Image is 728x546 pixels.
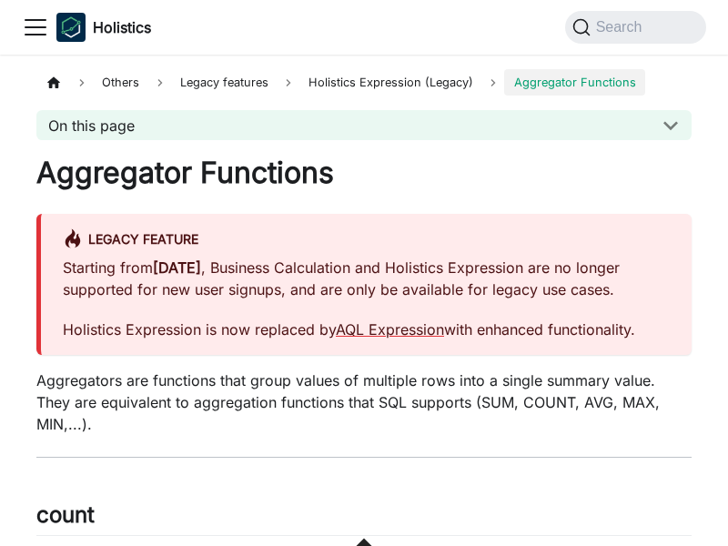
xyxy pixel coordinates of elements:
[56,13,151,42] a: HolisticsHolisticsHolistics
[63,228,670,252] div: Legacy Feature
[171,69,278,96] span: Legacy features
[591,19,653,35] span: Search
[336,320,444,339] a: AQL Expression
[565,11,706,44] button: Search (Command+K)
[36,69,71,96] a: Home page
[36,369,692,435] p: Aggregators are functions that group values of multiple rows into a single summary value. They ar...
[22,14,49,41] button: Toggle navigation bar
[36,501,692,536] h2: count
[56,13,86,42] img: Holistics
[36,69,692,96] nav: Breadcrumbs
[504,69,644,96] span: Aggregator Functions
[63,318,670,340] p: Holistics Expression is now replaced by with enhanced functionality.
[93,69,148,96] span: Others
[36,155,692,191] h1: Aggregator Functions
[153,258,201,277] strong: [DATE]
[36,110,692,140] button: On this page
[299,69,482,96] span: Holistics Expression (Legacy)
[63,257,670,300] p: Starting from , Business Calculation and Holistics Expression are no longer supported for new use...
[93,16,151,38] b: Holistics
